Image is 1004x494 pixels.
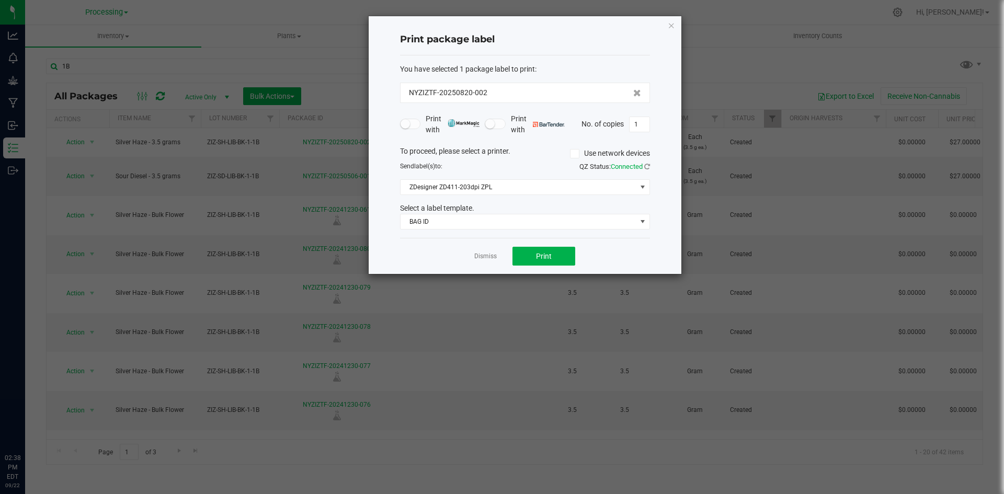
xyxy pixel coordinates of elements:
img: bartender.png [533,122,565,127]
button: Print [512,247,575,266]
img: mark_magic_cybra.png [448,119,480,127]
label: Use network devices [570,148,650,159]
div: To proceed, please select a printer. [392,146,658,162]
h4: Print package label [400,33,650,47]
div: Select a label template. [392,203,658,214]
span: Send to: [400,163,442,170]
div: : [400,64,650,75]
span: Connected [611,163,643,170]
span: QZ Status: [579,163,650,170]
span: BAG ID [401,214,636,229]
span: No. of copies [581,119,624,128]
span: Print with [511,113,565,135]
span: Print with [426,113,480,135]
a: Dismiss [474,252,497,261]
span: NYZIZTF-20250820-002 [409,87,487,98]
span: You have selected 1 package label to print [400,65,535,73]
span: Print [536,252,552,260]
span: ZDesigner ZD411-203dpi ZPL [401,180,636,194]
span: label(s) [414,163,435,170]
iframe: Resource center [10,410,42,442]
